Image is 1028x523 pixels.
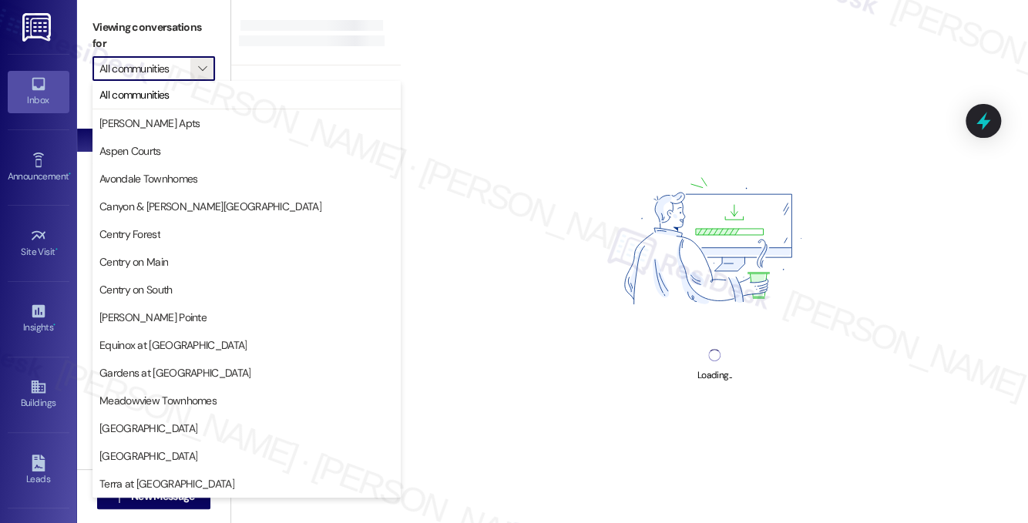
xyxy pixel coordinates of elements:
[99,448,197,464] span: [GEOGRAPHIC_DATA]
[99,199,321,214] span: Canyon & [PERSON_NAME][GEOGRAPHIC_DATA]
[22,13,54,42] img: ResiDesk Logo
[99,476,234,491] span: Terra at [GEOGRAPHIC_DATA]
[92,15,215,56] label: Viewing conversations for
[99,226,160,242] span: Centry Forest
[8,223,69,264] a: Site Visit •
[99,421,197,436] span: [GEOGRAPHIC_DATA]
[77,454,230,471] div: Residents
[99,282,173,297] span: Centry on South
[99,116,200,131] span: [PERSON_NAME] Apts
[8,298,69,340] a: Insights •
[53,320,55,330] span: •
[697,367,732,384] div: Loading...
[99,254,168,270] span: Centry on Main
[99,87,170,102] span: All communities
[8,450,69,491] a: Leads
[99,393,217,408] span: Meadowview Townhomes
[69,169,71,179] span: •
[77,104,230,120] div: Prospects + Residents
[8,374,69,415] a: Buildings
[77,313,230,330] div: Prospects
[99,337,247,353] span: Equinox at [GEOGRAPHIC_DATA]
[99,365,250,381] span: Gardens at [GEOGRAPHIC_DATA]
[99,171,197,186] span: Avondale Townhomes
[8,71,69,112] a: Inbox
[99,143,161,159] span: Aspen Courts
[55,244,58,255] span: •
[99,56,190,81] input: All communities
[198,62,207,75] i: 
[99,310,207,325] span: [PERSON_NAME] Pointe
